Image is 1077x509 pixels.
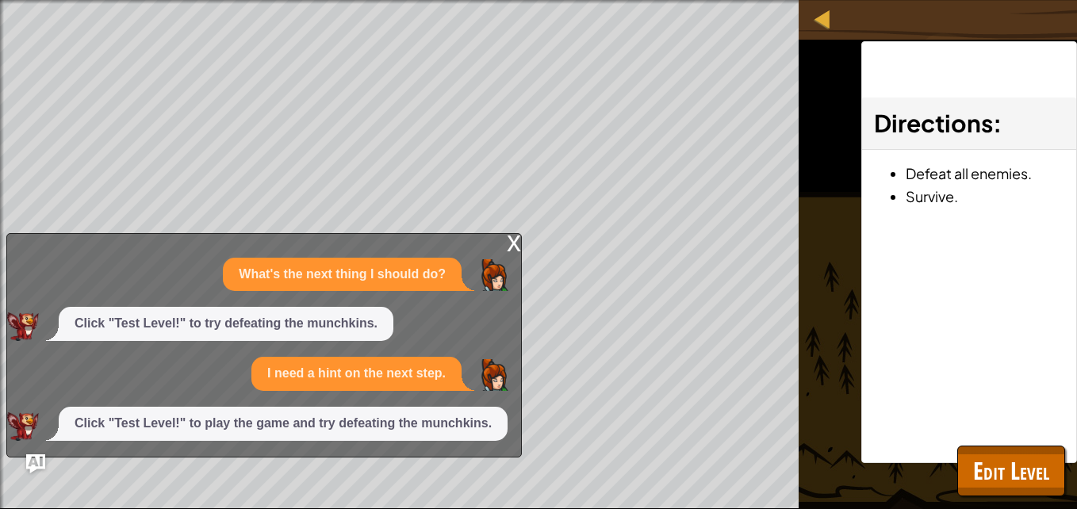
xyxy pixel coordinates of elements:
[507,234,521,250] div: x
[874,105,1064,141] h3: :
[906,185,1064,208] li: Survive.
[477,359,509,391] img: Player
[75,415,492,433] p: Click "Test Level!" to play the game and try defeating the munchkins.
[874,108,993,138] span: Directions
[973,454,1049,487] span: Edit Level
[239,266,446,284] p: What's the next thing I should do?
[75,315,378,333] p: Click "Test Level!" to try defeating the munchkins.
[267,365,446,383] p: I need a hint on the next step.
[957,446,1065,496] button: Edit Level
[26,454,45,473] button: Ask AI
[906,162,1064,185] li: Defeat all enemies.
[7,312,39,341] img: AI
[7,412,39,441] img: AI
[477,259,509,291] img: Player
